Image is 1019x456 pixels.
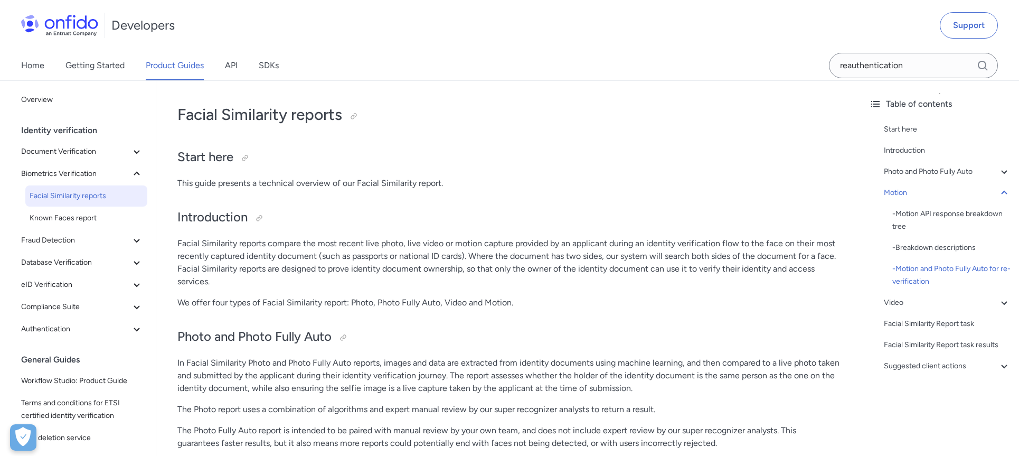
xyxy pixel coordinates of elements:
span: Known Faces report [30,212,143,225]
a: -Motion and Photo Fully Auto for re-verification [892,263,1011,288]
a: -Motion API response breakdown tree [892,208,1011,233]
button: Compliance Suite [17,296,147,318]
button: Document Verification [17,141,147,162]
a: SDKs [259,51,279,80]
h2: Photo and Photo Fully Auto [177,328,839,346]
span: Workflow Studio: Product Guide [21,375,143,387]
span: eID Verification [21,278,130,291]
a: Start here [884,123,1011,136]
a: Introduction [884,144,1011,157]
button: Fraud Detection [17,230,147,251]
div: - Breakdown descriptions [892,241,1011,254]
span: Biometrics Verification [21,167,130,180]
a: Video [884,296,1011,309]
a: Photo and Photo Fully Auto [884,165,1011,178]
span: Fraud Detection [21,234,130,247]
a: Known Faces report [25,208,147,229]
a: Product Guides [146,51,204,80]
div: Cookie Preferences [10,424,36,451]
h1: Facial Similarity reports [177,104,839,125]
span: Database Verification [21,256,130,269]
a: Home [21,51,44,80]
a: Terms and conditions for ETSI certified identity verification [17,393,147,426]
span: Compliance Suite [21,301,130,313]
p: The Photo report uses a combination of algorithms and expert manual review by our super recognize... [177,403,839,416]
a: Facial Similarity Report task results [884,339,1011,351]
div: Table of contents [869,98,1011,110]
span: Terms and conditions for ETSI certified identity verification [21,397,143,422]
a: Workflow Studio: Product Guide [17,370,147,392]
h1: Developers [111,17,175,34]
a: Facial Similarity reports [25,185,147,207]
span: Facial Similarity reports [30,190,143,202]
button: Biometrics Verification [17,163,147,184]
div: - Motion API response breakdown tree [892,208,1011,233]
a: Motion [884,187,1011,199]
a: Data deletion service [17,427,147,449]
img: Onfido Logo [21,15,98,36]
a: Overview [17,89,147,110]
input: Onfido search input field [829,53,998,78]
span: Data deletion service [21,432,143,444]
p: This guide presents a technical overview of our Facial Similarity report. [177,177,839,190]
div: General Guides [21,349,152,370]
p: Facial Similarity reports compare the most recent live photo, live video or motion capture provid... [177,237,839,288]
p: In Facial Similarity Photo and Photo Fully Auto reports, images and data are extracted from ident... [177,357,839,395]
h2: Introduction [177,209,839,227]
span: Document Verification [21,145,130,158]
span: Authentication [21,323,130,336]
p: We offer four types of Facial Similarity report: Photo, Photo Fully Auto, Video and Motion. [177,296,839,309]
a: Suggested client actions [884,360,1011,373]
a: Facial Similarity Report task [884,318,1011,330]
div: - Motion and Photo Fully Auto for re-verification [892,263,1011,288]
a: Getting Started [65,51,125,80]
button: Database Verification [17,252,147,273]
a: Support [940,12,998,39]
button: eID Verification [17,274,147,295]
h2: Start here [177,148,839,166]
a: -Breakdown descriptions [892,241,1011,254]
p: The Photo Fully Auto report is intended to be paired with manual review by your own team, and doe... [177,424,839,450]
a: API [225,51,238,80]
button: Authentication [17,319,147,340]
div: Identity verification [21,120,152,141]
span: Overview [21,94,143,106]
button: Open Preferences [10,424,36,451]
